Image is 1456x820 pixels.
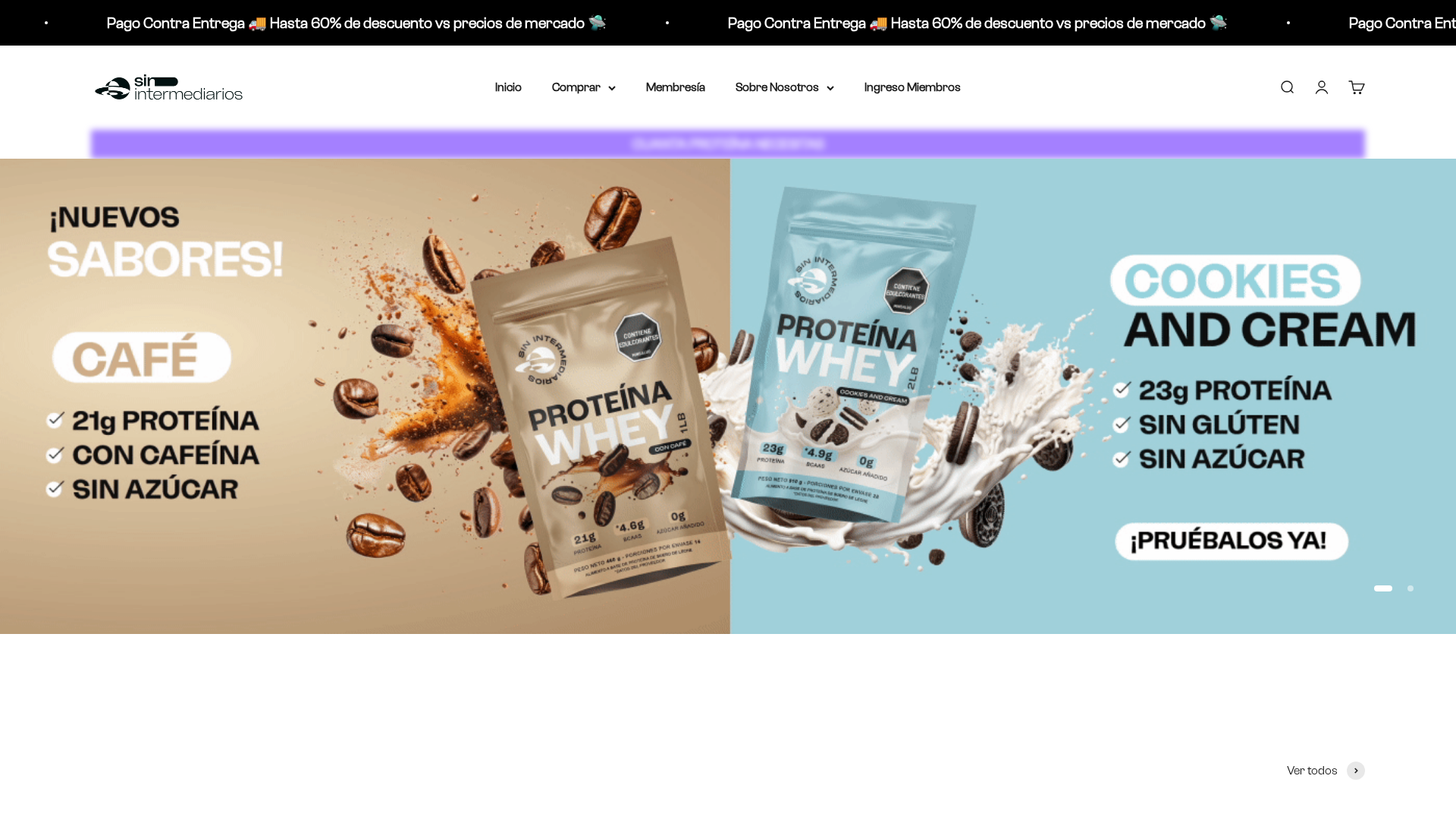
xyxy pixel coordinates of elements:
p: Pago Contra Entrega 🚚 Hasta 60% de descuento vs precios de mercado 🛸 [728,11,1228,35]
strong: CUANTA PROTEÍNA NECESITAS [632,136,824,152]
p: Pago Contra Entrega 🚚 Hasta 60% de descuento vs precios de mercado 🛸 [107,11,607,35]
a: Ver todos [1287,761,1365,781]
a: Membresía [646,80,705,93]
summary: Sobre Nosotros [736,77,834,97]
summary: Comprar [552,77,616,97]
a: Inicio [495,80,522,93]
span: Ver todos [1287,761,1338,781]
a: Ingreso Miembros [864,80,961,93]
